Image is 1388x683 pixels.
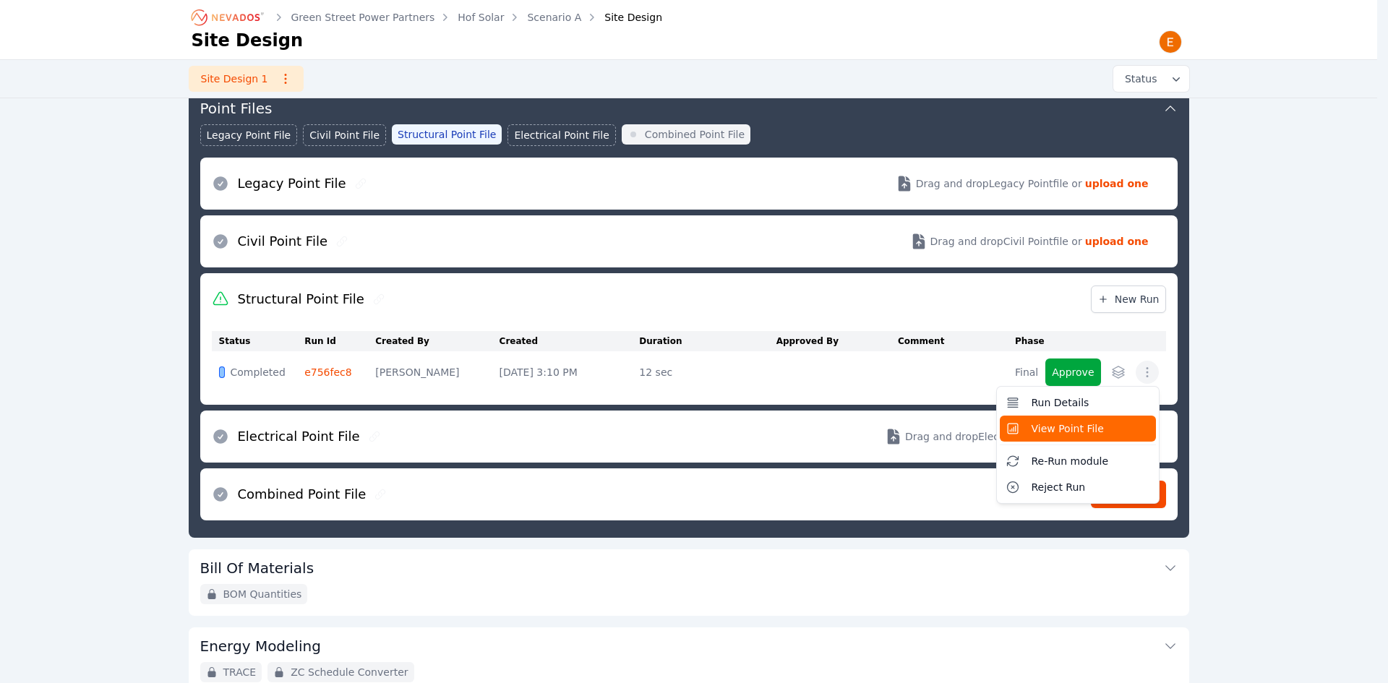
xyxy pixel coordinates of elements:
span: Run Details [1032,395,1089,410]
button: Reject Run [1000,474,1156,500]
button: Run Details [1000,390,1156,416]
span: Reject Run [1032,480,1086,494]
span: View Point File [1032,421,1104,436]
button: View Point File [1000,416,1156,442]
button: Re-Run module [1000,448,1156,474]
span: Re-Run module [1032,454,1109,468]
